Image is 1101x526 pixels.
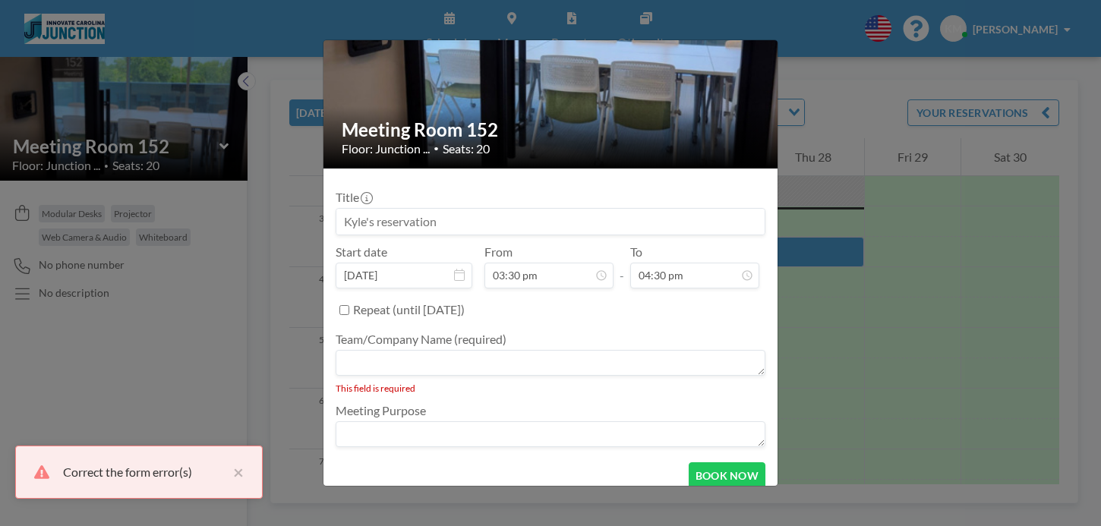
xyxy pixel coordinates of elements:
div: This field is required [336,383,765,394]
button: close [226,463,244,481]
span: • [434,143,439,154]
input: Kyle's reservation [336,209,765,235]
label: Team/Company Name (required) [336,332,506,347]
span: Seats: 20 [443,141,490,156]
div: Correct the form error(s) [63,463,226,481]
span: - [620,250,624,283]
label: Meeting Purpose [336,403,426,418]
label: From [484,244,513,260]
label: Start date [336,244,387,260]
h2: Meeting Room 152 [342,118,761,141]
label: To [630,244,642,260]
label: Title [336,190,371,205]
span: Floor: Junction ... [342,141,430,156]
label: Repeat (until [DATE]) [353,302,465,317]
button: BOOK NOW [689,462,765,489]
